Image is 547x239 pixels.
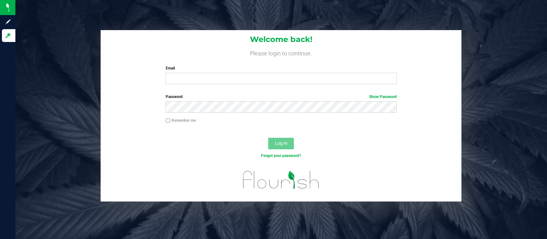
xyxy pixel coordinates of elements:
span: Password [166,95,183,99]
label: Email [166,65,397,71]
span: Log In [275,141,287,146]
inline-svg: Log in [5,32,11,39]
label: Remember me [166,118,196,123]
a: Show Password [369,95,397,99]
img: flourish_logo.svg [236,165,326,194]
inline-svg: Sign up [5,19,11,25]
h4: Please login to continue. [101,49,461,56]
a: Forgot your password? [261,153,301,158]
h1: Welcome back! [101,35,461,44]
button: Log In [268,138,294,149]
input: Remember me [166,119,170,123]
